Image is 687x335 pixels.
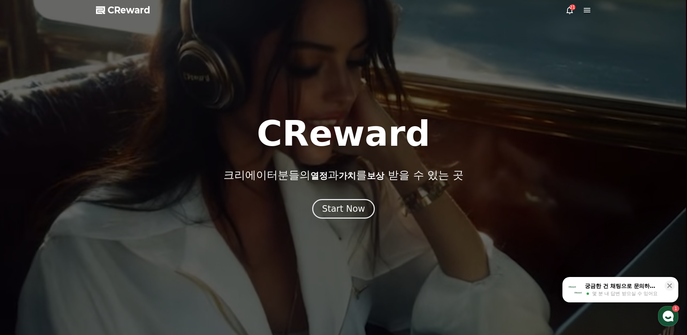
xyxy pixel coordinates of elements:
span: 열정 [310,171,328,181]
p: 크리에이터분들의 과 를 받을 수 있는 곳 [223,169,463,182]
span: 홈 [23,241,27,247]
a: 홈 [2,230,48,248]
span: CReward [108,4,150,16]
button: Start Now [312,199,375,219]
div: Start Now [322,203,365,215]
h1: CReward [257,116,430,151]
a: CReward [96,4,150,16]
span: 가치 [339,171,356,181]
div: 21 [570,4,575,10]
a: Start Now [312,206,375,213]
span: 설정 [112,241,121,247]
a: 설정 [93,230,139,248]
span: 보상 [367,171,384,181]
span: 대화 [66,241,75,247]
span: 1 [74,229,76,235]
a: 1대화 [48,230,93,248]
a: 21 [565,6,574,15]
